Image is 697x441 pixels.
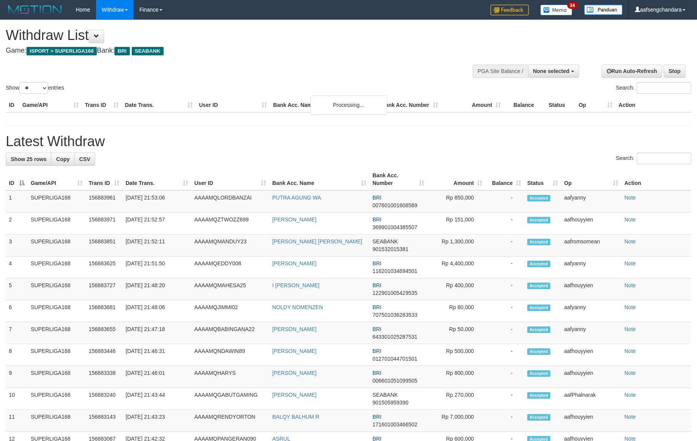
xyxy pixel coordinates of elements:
td: aafhouyyien [561,366,621,388]
td: SUPERLIGA168 [28,190,86,213]
td: 3 [6,235,28,256]
span: SEABANK [373,238,398,245]
td: aafyanny [561,300,621,322]
td: Rp 4,400,000 [427,256,485,278]
td: 156883143 [86,410,123,432]
span: 34 [567,2,578,9]
a: Note [624,348,636,354]
td: Rp 1,300,000 [427,235,485,256]
td: - [485,235,524,256]
td: AAAAMQEDDY008 [191,256,269,278]
td: SUPERLIGA168 [28,256,86,278]
td: [DATE] 21:46:31 [123,344,191,366]
td: SUPERLIGA168 [28,366,86,388]
td: AAAAMQLORDBANZAI [191,190,269,213]
td: 9 [6,366,28,388]
span: BRI [373,348,381,354]
td: - [485,322,524,344]
td: AAAAMQJIMMI02 [191,300,269,322]
a: PUTRA AGUNG WA [272,195,321,201]
a: BALQY BALHUM R [272,414,320,420]
a: Show 25 rows [6,153,51,166]
td: AAAAMQBABINGANA22 [191,322,269,344]
a: Note [624,238,636,245]
a: Note [624,370,636,376]
span: Copy 901505959390 to clipboard [373,399,408,406]
td: SUPERLIGA168 [28,235,86,256]
a: [PERSON_NAME] [272,348,316,354]
th: Trans ID [82,98,122,112]
span: Accepted [527,195,550,201]
td: 11 [6,410,28,432]
th: Bank Acc. Number: activate to sort column ascending [369,168,427,190]
label: Search: [616,153,691,164]
td: Rp 151,000 [427,213,485,235]
td: 156883240 [86,388,123,410]
a: [PERSON_NAME] [272,370,316,376]
span: Copy 012701044701501 to clipboard [373,356,417,362]
th: Action [616,98,691,112]
span: BRI [373,195,381,201]
td: Rp 800,000 [427,366,485,388]
span: Accepted [527,261,550,267]
th: Amount [441,98,504,112]
span: Accepted [527,370,550,377]
td: - [485,300,524,322]
span: Accepted [527,305,550,311]
a: NOLDY NOMENZEN [272,304,323,310]
td: - [485,388,524,410]
a: Run Auto-Refresh [602,65,662,78]
input: Search: [637,153,691,164]
td: 10 [6,388,28,410]
td: 156883727 [86,278,123,300]
th: Balance: activate to sort column ascending [485,168,524,190]
a: [PERSON_NAME] [272,260,316,266]
td: SUPERLIGA168 [28,213,86,235]
td: 156883655 [86,322,123,344]
td: - [485,213,524,235]
td: aafhouyyien [561,213,621,235]
td: 7 [6,322,28,344]
td: [DATE] 21:53:06 [123,190,191,213]
img: Feedback.jpg [490,5,529,15]
a: [PERSON_NAME] [272,326,316,332]
td: AAAAMQMAHESA25 [191,278,269,300]
th: User ID: activate to sort column ascending [191,168,269,190]
td: [DATE] 21:52:57 [123,213,191,235]
span: Copy 901532015381 to clipboard [373,246,408,252]
td: - [485,278,524,300]
td: [DATE] 21:43:44 [123,388,191,410]
td: aafPhalnarak [561,388,621,410]
h1: Latest Withdraw [6,134,691,149]
td: - [485,256,524,278]
td: AAAAMQHARYS [191,366,269,388]
div: PGA Site Balance / [473,65,528,78]
td: aafyanny [561,190,621,213]
td: AAAAMQZTWOZZ699 [191,213,269,235]
th: Bank Acc. Name [270,98,378,112]
td: Rp 270,000 [427,388,485,410]
td: Rp 850,000 [427,190,485,213]
span: BRI [373,304,381,310]
td: 156883971 [86,213,123,235]
span: Accepted [527,392,550,399]
span: Accepted [527,217,550,223]
span: Copy 369901004385507 to clipboard [373,224,417,230]
span: Copy 007601001608569 to clipboard [373,202,417,208]
td: aafromsomean [561,235,621,256]
a: Note [624,216,636,223]
th: Status: activate to sort column ascending [524,168,561,190]
select: Showentries [19,82,48,94]
td: 156883681 [86,300,123,322]
a: Note [624,326,636,332]
span: Copy 122901005429535 to clipboard [373,290,417,296]
th: Game/API: activate to sort column ascending [28,168,86,190]
span: CSV [79,156,90,162]
span: BRI [373,282,381,288]
td: aafhouyyien [561,410,621,432]
td: - [485,410,524,432]
span: Copy 643301025287531 to clipboard [373,334,417,340]
td: AAAAMQNDAWIN89 [191,344,269,366]
td: SUPERLIGA168 [28,322,86,344]
a: Copy [51,153,75,166]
